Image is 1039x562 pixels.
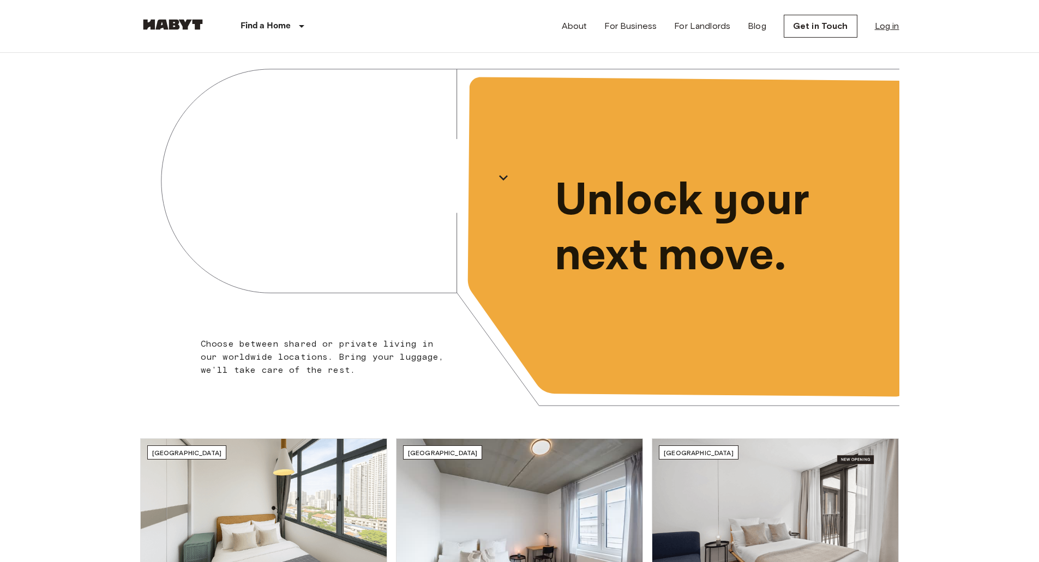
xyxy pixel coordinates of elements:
[875,20,899,33] a: Log in
[140,19,206,30] img: Habyt
[664,449,734,457] span: [GEOGRAPHIC_DATA]
[555,173,882,283] p: Unlock your next move.
[604,20,657,33] a: For Business
[748,20,766,33] a: Blog
[674,20,730,33] a: For Landlords
[152,449,222,457] span: [GEOGRAPHIC_DATA]
[562,20,587,33] a: About
[241,20,291,33] p: Find a Home
[408,449,478,457] span: [GEOGRAPHIC_DATA]
[201,337,451,377] p: Choose between shared or private living in our worldwide locations. Bring your luggage, we'll tak...
[784,15,857,38] a: Get in Touch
